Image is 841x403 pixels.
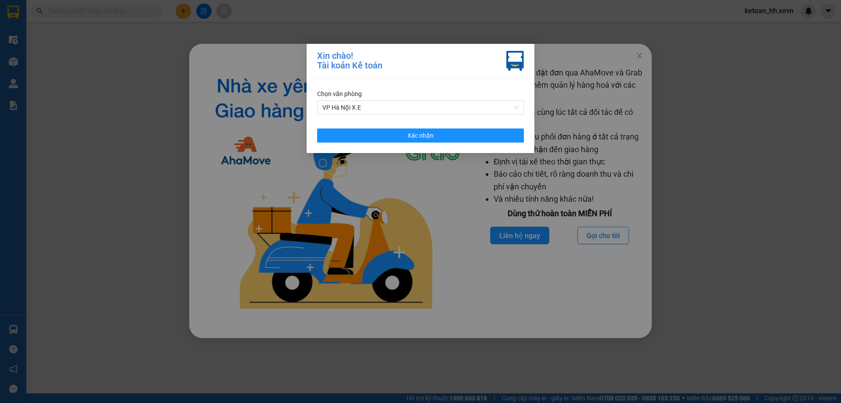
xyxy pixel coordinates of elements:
[317,51,382,71] div: Xin chào! Tài koản Kế toán
[506,51,524,71] img: vxr-icon
[322,101,519,114] span: VP Hà Nội X.E
[407,131,434,140] span: Xác nhận
[317,89,524,99] div: Chọn văn phòng
[317,128,524,143] button: Xác nhận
